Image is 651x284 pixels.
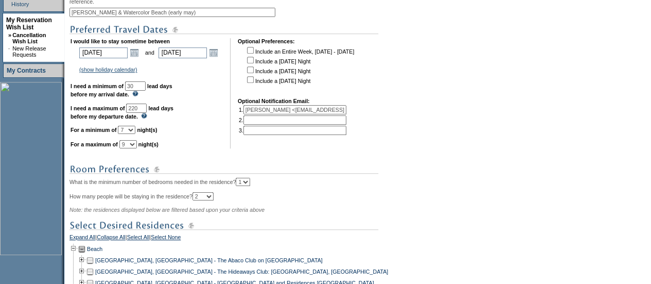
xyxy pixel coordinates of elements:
[137,127,157,133] b: night(s)
[8,32,11,38] b: »
[71,127,116,133] b: For a minimum of
[239,126,346,135] td: 3.
[129,47,140,58] a: Open the calendar popup.
[71,83,172,97] b: lead days before my arrival date.
[144,45,156,60] td: and
[71,83,124,89] b: I need a minimum of
[69,207,265,213] span: Note: the residences displayed below are filtered based upon your criteria above
[7,67,46,74] a: My Contracts
[208,47,219,58] a: Open the calendar popup.
[245,45,354,91] td: Include an Entire Week, [DATE] - [DATE] Include a [DATE] Night Include a [DATE] Night Include a [...
[8,45,11,58] td: ·
[238,98,310,104] b: Optional Notification Email:
[71,38,170,44] b: I would like to stay sometime between
[69,163,378,176] img: subTtlRoomPreferences.gif
[12,32,46,44] a: Cancellation Wish List
[69,234,95,243] a: Expand All
[79,47,128,58] input: Date format: M/D/Y. Shortcut keys: [T] for Today. [UP] or [.] for Next Day. [DOWN] or [,] for Pre...
[6,16,52,31] a: My Reservation Wish List
[95,269,388,275] a: [GEOGRAPHIC_DATA], [GEOGRAPHIC_DATA] - The Hideaways Club: [GEOGRAPHIC_DATA], [GEOGRAPHIC_DATA]
[127,234,150,243] a: Select All
[71,141,118,147] b: For a maximum of
[12,45,46,58] a: New Release Requests
[141,113,147,119] img: questionMark_lightBlue.gif
[239,105,346,114] td: 1.
[138,141,159,147] b: night(s)
[151,234,181,243] a: Select None
[69,234,396,243] div: | | |
[132,91,138,96] img: questionMark_lightBlue.gif
[159,47,207,58] input: Date format: M/D/Y. Shortcut keys: [T] for Today. [UP] or [.] for Next Day. [DOWN] or [,] for Pre...
[71,105,173,120] b: lead days before my departure date.
[87,246,102,252] a: Beach
[239,115,346,125] td: 2.
[79,66,137,73] a: (show holiday calendar)
[238,38,295,44] b: Optional Preferences:
[71,105,125,111] b: I need a maximum of
[97,234,126,243] a: Collapse All
[95,257,323,263] a: [GEOGRAPHIC_DATA], [GEOGRAPHIC_DATA] - The Abaco Club on [GEOGRAPHIC_DATA]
